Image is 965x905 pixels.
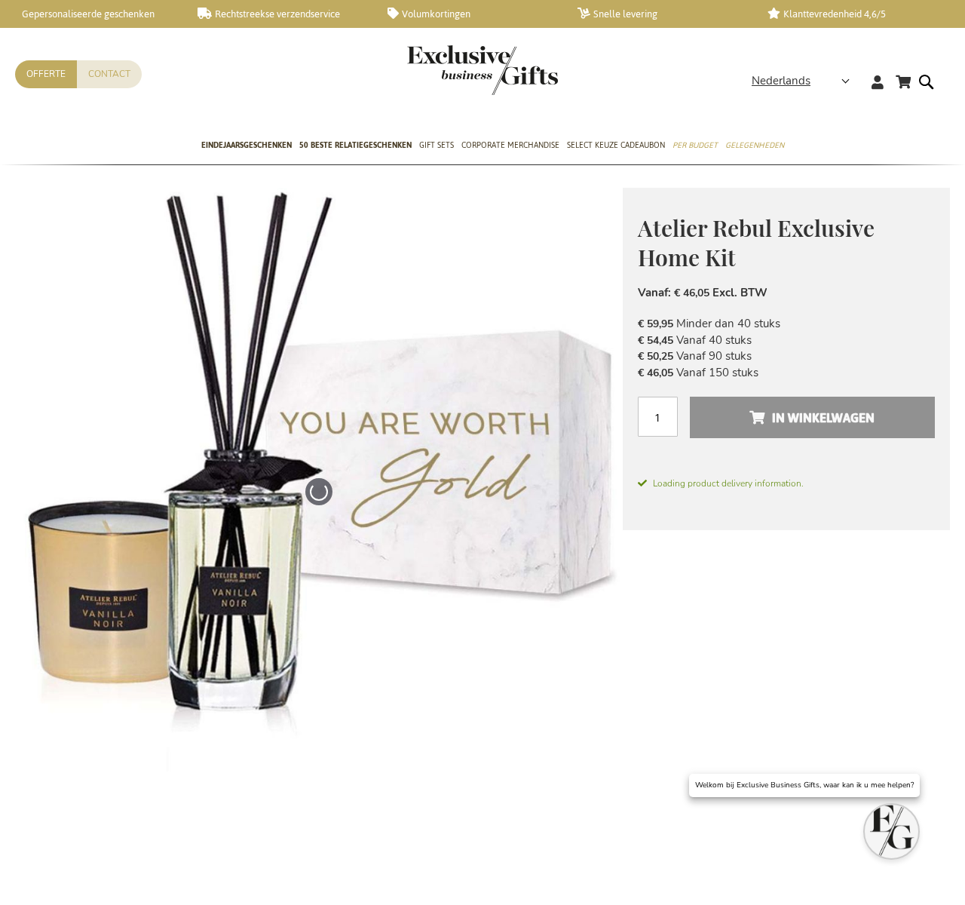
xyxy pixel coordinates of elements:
span: Gelegenheden [725,137,784,153]
span: Loading product delivery information. [638,477,935,490]
span: Per Budget [672,137,718,153]
a: Gelegenheden [725,127,784,165]
a: Offerte [15,60,77,88]
li: Vanaf 150 stuks [638,365,935,381]
img: Atelier Rebul Exclusive Home Kit [15,188,623,796]
a: Gepersonaliseerde geschenken [8,8,173,20]
span: Excl. BTW [712,285,767,300]
span: € 54,45 [638,333,673,348]
a: Atelier Rebul Exclusive Home Kit [400,802,467,876]
span: Gift Sets [419,137,454,153]
span: Select Keuze Cadeaubon [567,137,665,153]
a: Atelier Rebul Exclusive Home Kit [99,802,165,876]
img: Exclusive Business gifts logo [407,45,558,95]
a: Per Budget [672,127,718,165]
a: Select Keuze Cadeaubon [567,127,665,165]
li: Vanaf 40 stuks [638,333,935,348]
span: € 46,05 [674,286,709,300]
a: Atelier Rebul Exclusive Home Kit [250,802,316,876]
a: Rechtstreekse verzendservice [198,8,363,20]
span: € 46,05 [638,366,673,380]
span: Corporate Merchandise [461,137,559,153]
li: Vanaf 90 stuks [638,348,935,364]
a: Atelier Rebul Exclusive Home Kit [325,802,391,876]
input: Aantal [638,397,678,437]
a: Atelier Rebul Exclusive Home Kit [174,802,240,876]
span: Vanaf: [638,285,671,300]
a: Gift Sets [419,127,454,165]
span: Nederlands [752,72,810,90]
span: € 50,25 [638,349,673,364]
li: Minder dan 40 stuks [638,316,935,332]
a: Atelier Rebul Exclusive Home Kit [551,802,617,876]
a: 50 beste relatiegeschenken [299,127,412,165]
a: Atelier Rebul Exclusive Home Kit [476,802,542,876]
a: Corporate Merchandise [461,127,559,165]
a: Contact [77,60,142,88]
a: Volumkortingen [388,8,553,20]
a: Klanttevredenheid 4,6/5 [767,8,933,20]
a: store logo [407,45,482,95]
span: Atelier Rebul Exclusive Home Kit [638,213,875,272]
span: Eindejaarsgeschenken [201,137,292,153]
a: Eindejaarsgeschenken [201,127,292,165]
a: Snelle levering [577,8,743,20]
span: 50 beste relatiegeschenken [299,137,412,153]
span: € 59,95 [638,317,673,331]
